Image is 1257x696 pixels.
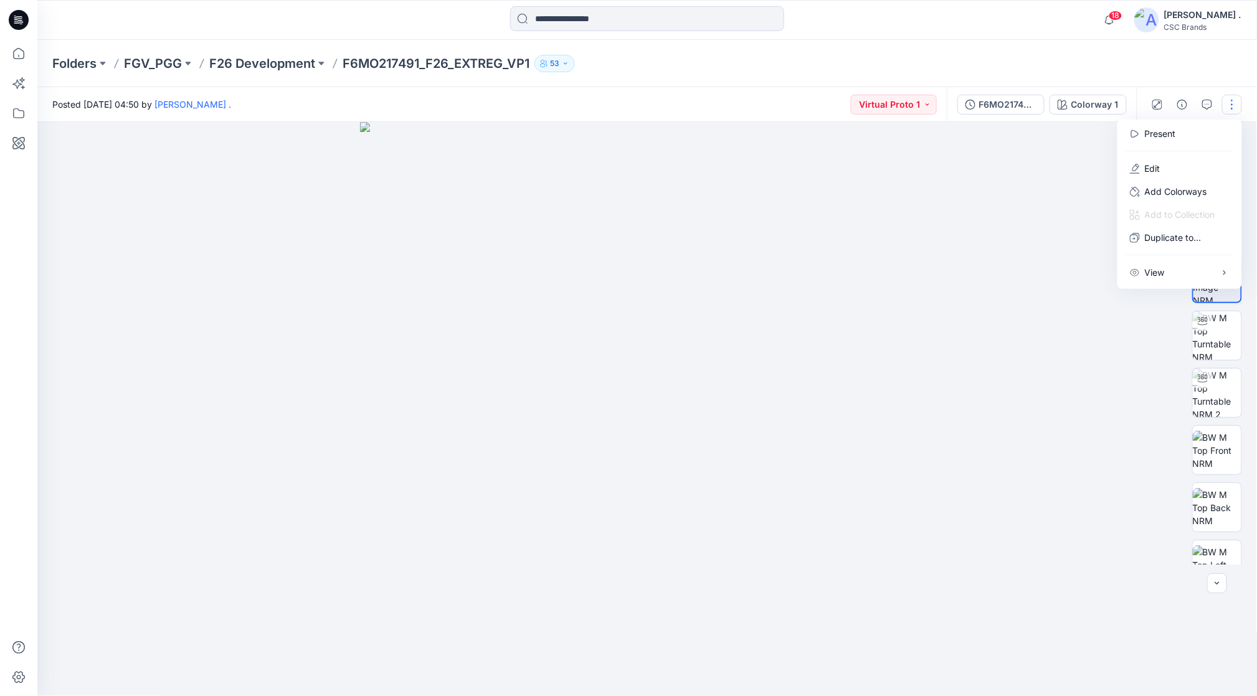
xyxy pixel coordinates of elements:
a: [PERSON_NAME] . [154,99,231,110]
p: F6MO217491_F26_EXTREG_VP1 [343,55,529,72]
a: Present [1145,127,1176,140]
img: BW M Top Turntable NRM 2 [1193,369,1241,417]
p: Add Colorways [1145,185,1207,198]
img: avatar [1134,7,1159,32]
div: CSC Brands [1164,22,1241,32]
p: Duplicate to... [1145,231,1202,244]
div: Colorway 1 [1071,98,1119,111]
button: 53 [534,55,575,72]
button: Colorway 1 [1050,95,1127,115]
div: F6MO217491_F26_EXTREG_VP1 [979,98,1036,111]
img: BW M Top Turntable NRM [1193,311,1241,360]
a: Folders [52,55,97,72]
img: BW M Top Left NRM [1193,545,1241,585]
img: BW M Top Back NRM [1193,488,1241,527]
button: Details [1172,95,1192,115]
span: 18 [1109,11,1122,21]
p: 53 [550,57,559,70]
span: Posted [DATE] 04:50 by [52,98,231,111]
a: Edit [1145,162,1160,175]
button: F6MO217491_F26_EXTREG_VP1 [957,95,1045,115]
p: View [1145,266,1165,279]
a: FGV_PGG [124,55,182,72]
a: F26 Development [209,55,315,72]
img: BW M Top Front NRM [1193,431,1241,470]
div: [PERSON_NAME] . [1164,7,1241,22]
